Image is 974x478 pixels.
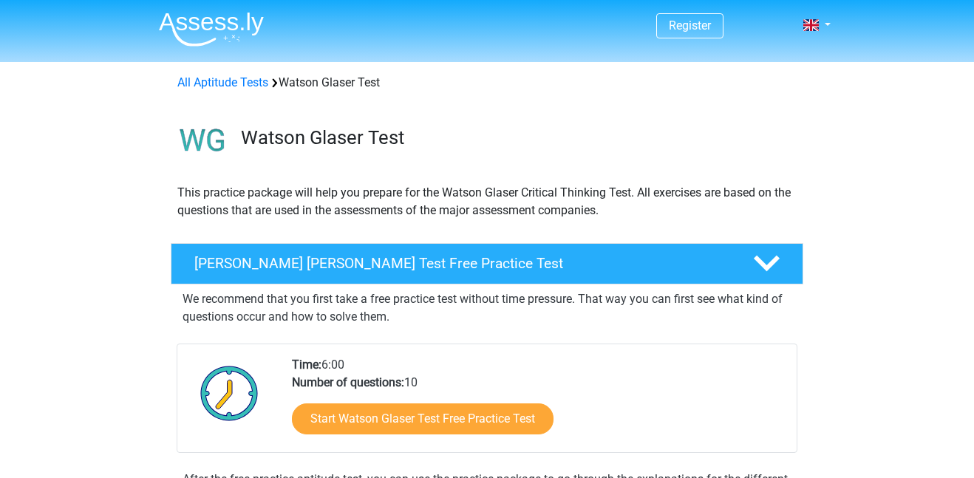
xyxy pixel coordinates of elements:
[241,126,791,149] h3: Watson Glaser Test
[292,403,554,434] a: Start Watson Glaser Test Free Practice Test
[171,74,803,92] div: Watson Glaser Test
[159,12,264,47] img: Assessly
[192,356,267,430] img: Clock
[281,356,796,452] div: 6:00 10
[292,375,404,389] b: Number of questions:
[669,18,711,33] a: Register
[194,255,729,272] h4: [PERSON_NAME] [PERSON_NAME] Test Free Practice Test
[165,243,809,284] a: [PERSON_NAME] [PERSON_NAME] Test Free Practice Test
[171,109,234,172] img: watson glaser test
[177,75,268,89] a: All Aptitude Tests
[292,358,321,372] b: Time:
[183,290,791,326] p: We recommend that you first take a free practice test without time pressure. That way you can fir...
[177,184,797,219] p: This practice package will help you prepare for the Watson Glaser Critical Thinking Test. All exe...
